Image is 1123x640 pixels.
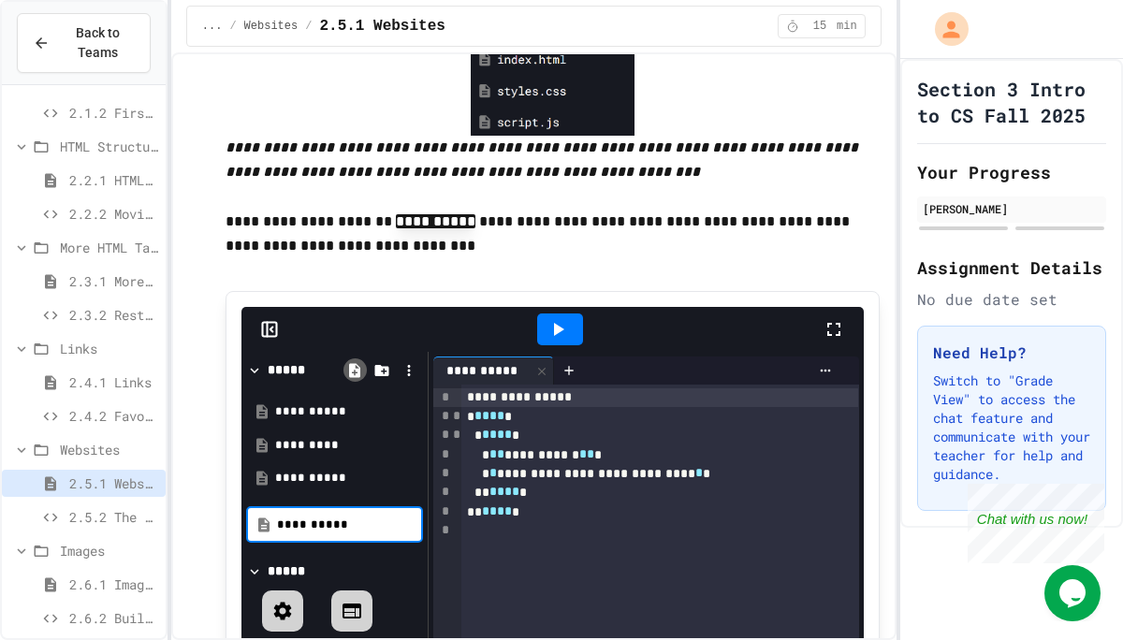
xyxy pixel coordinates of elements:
[968,484,1104,563] iframe: chat widget
[60,339,158,358] span: Links
[60,541,158,560] span: Images
[917,288,1106,311] div: No due date set
[69,575,158,594] span: 2.6.1 Images
[933,342,1090,364] h3: Need Help?
[69,507,158,527] span: 2.5.2 The Maze
[244,19,299,34] span: Websites
[917,159,1106,185] h2: Your Progress
[837,19,857,34] span: min
[805,19,835,34] span: 15
[60,440,158,459] span: Websites
[17,13,151,73] button: Back to Teams
[69,170,158,190] span: 2.2.1 HTML Structure
[69,103,158,123] span: 2.1.2 First Webpage
[60,137,158,156] span: HTML Structure
[933,371,1090,484] p: Switch to "Grade View" to access the chat feature and communicate with your teacher for help and ...
[69,271,158,291] span: 2.3.1 More HTML Tags
[69,204,158,224] span: 2.2.2 Movie Title
[69,305,158,325] span: 2.3.2 Restaurant Menu
[915,7,973,51] div: My Account
[319,15,445,37] span: 2.5.1 Websites
[923,200,1101,217] div: [PERSON_NAME]
[60,238,158,257] span: More HTML Tags
[69,372,158,392] span: 2.4.1 Links
[917,76,1106,128] h1: Section 3 Intro to CS Fall 2025
[1044,565,1104,621] iframe: chat widget
[229,19,236,34] span: /
[305,19,312,34] span: /
[61,23,135,63] span: Back to Teams
[202,19,223,34] span: ...
[69,406,158,426] span: 2.4.2 Favorite Links
[69,473,158,493] span: 2.5.1 Websites
[917,255,1106,281] h2: Assignment Details
[69,608,158,628] span: 2.6.2 Build a Homepage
